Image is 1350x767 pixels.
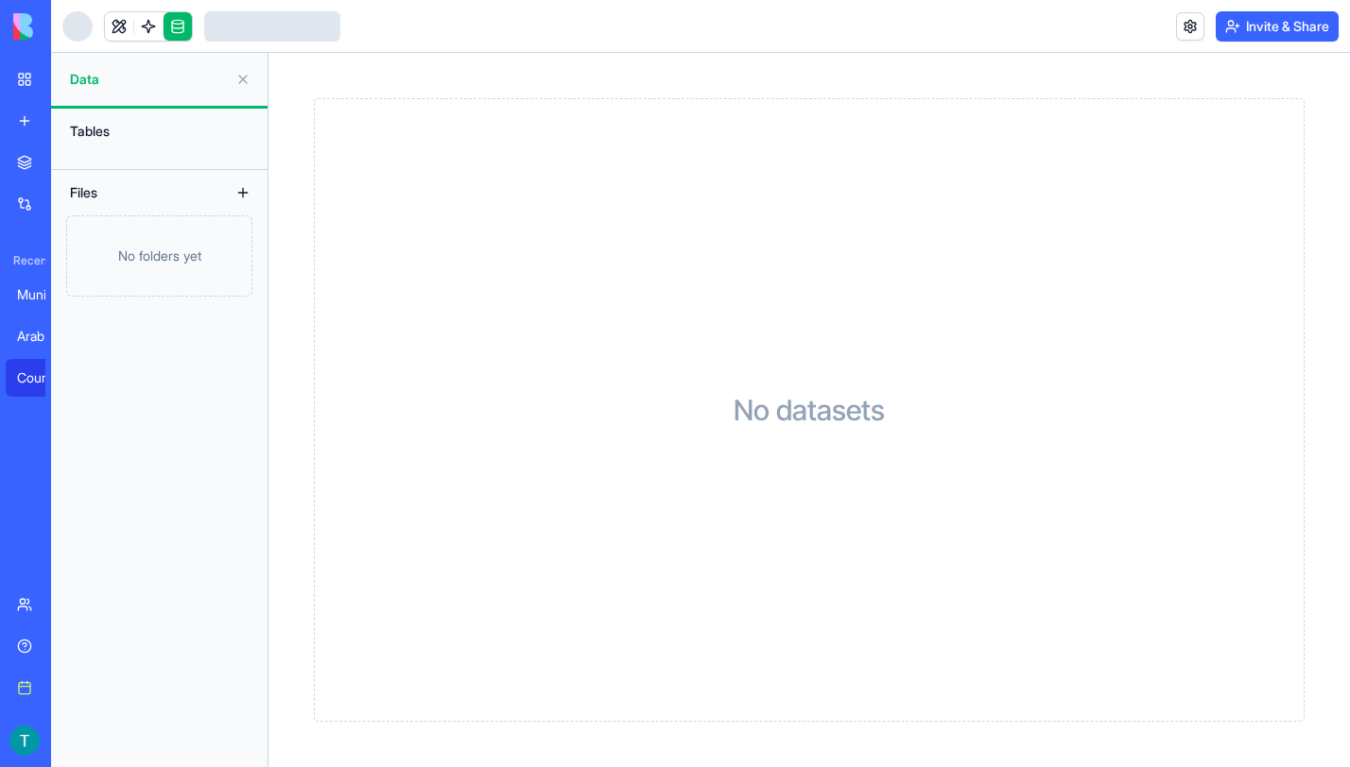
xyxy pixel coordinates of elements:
[70,70,228,89] span: Data
[17,368,70,387] div: Council Member Assistant
[17,327,70,346] div: Arab City Council Assistant
[51,215,268,297] a: No folders yet
[17,285,70,304] div: Municipal CRM
[6,359,81,397] a: Council Member Assistant
[9,725,40,756] img: ACg8ocJe2RKpQBGPL_QfDkV1SJvaPRgxpDz4dfMNm6sm51pLWvWEqQ=s96-c
[61,178,212,208] div: Files
[315,393,1304,427] h2: No datasets
[13,13,130,40] img: logo
[61,116,258,146] div: Tables
[66,215,252,297] div: No folders yet
[6,317,81,355] a: Arab City Council Assistant
[6,253,45,268] span: Recent
[1216,11,1339,42] button: Invite & Share
[6,276,81,314] a: Municipal CRM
